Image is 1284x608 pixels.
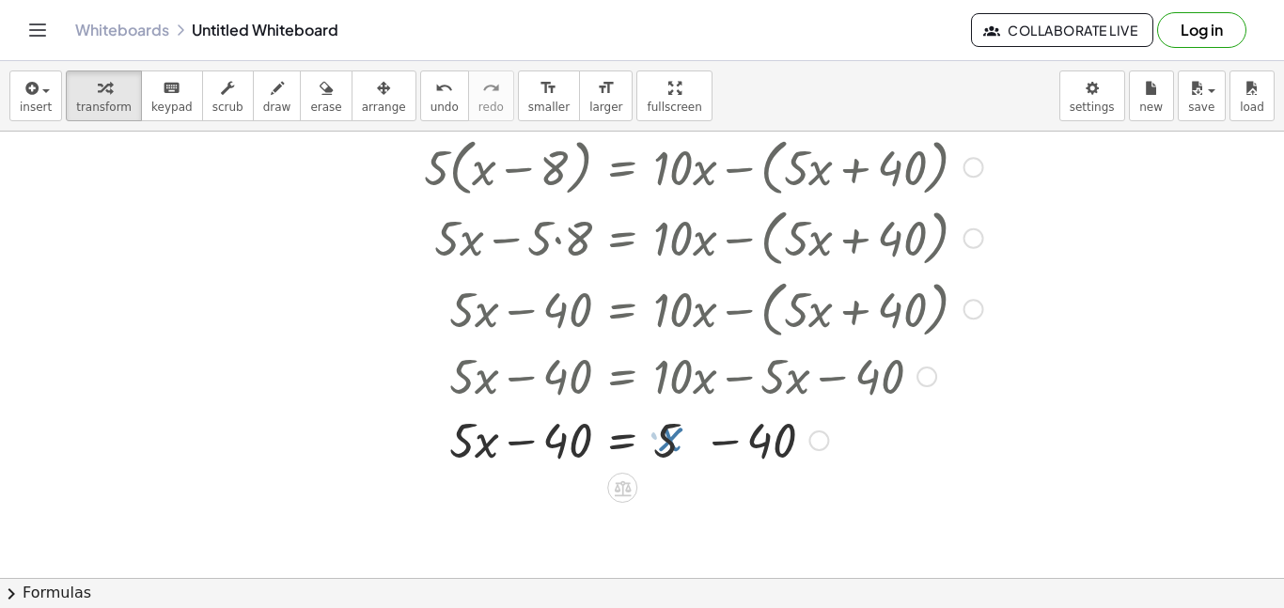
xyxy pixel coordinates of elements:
[420,70,469,121] button: undoundo
[528,101,570,114] span: smaller
[518,70,580,121] button: format_sizesmaller
[263,101,291,114] span: draw
[9,70,62,121] button: insert
[76,101,132,114] span: transform
[1188,101,1214,114] span: save
[647,101,701,114] span: fullscreen
[66,70,142,121] button: transform
[987,22,1137,39] span: Collaborate Live
[300,70,352,121] button: erase
[202,70,254,121] button: scrub
[75,21,169,39] a: Whiteboards
[20,101,52,114] span: insert
[1059,70,1125,121] button: settings
[352,70,416,121] button: arrange
[212,101,243,114] span: scrub
[141,70,203,121] button: keyboardkeypad
[1070,101,1115,114] span: settings
[636,70,712,121] button: fullscreen
[253,70,302,121] button: draw
[540,77,557,100] i: format_size
[431,101,459,114] span: undo
[597,77,615,100] i: format_size
[362,101,406,114] span: arrange
[607,473,637,503] div: Apply the same math to both sides of the equation
[589,101,622,114] span: larger
[1157,12,1246,48] button: Log in
[435,77,453,100] i: undo
[163,77,180,100] i: keyboard
[23,15,53,45] button: Toggle navigation
[971,13,1153,47] button: Collaborate Live
[1178,70,1226,121] button: save
[468,70,514,121] button: redoredo
[1129,70,1174,121] button: new
[579,70,633,121] button: format_sizelarger
[151,101,193,114] span: keypad
[482,77,500,100] i: redo
[1139,101,1163,114] span: new
[1229,70,1275,121] button: load
[478,101,504,114] span: redo
[310,101,341,114] span: erase
[1240,101,1264,114] span: load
